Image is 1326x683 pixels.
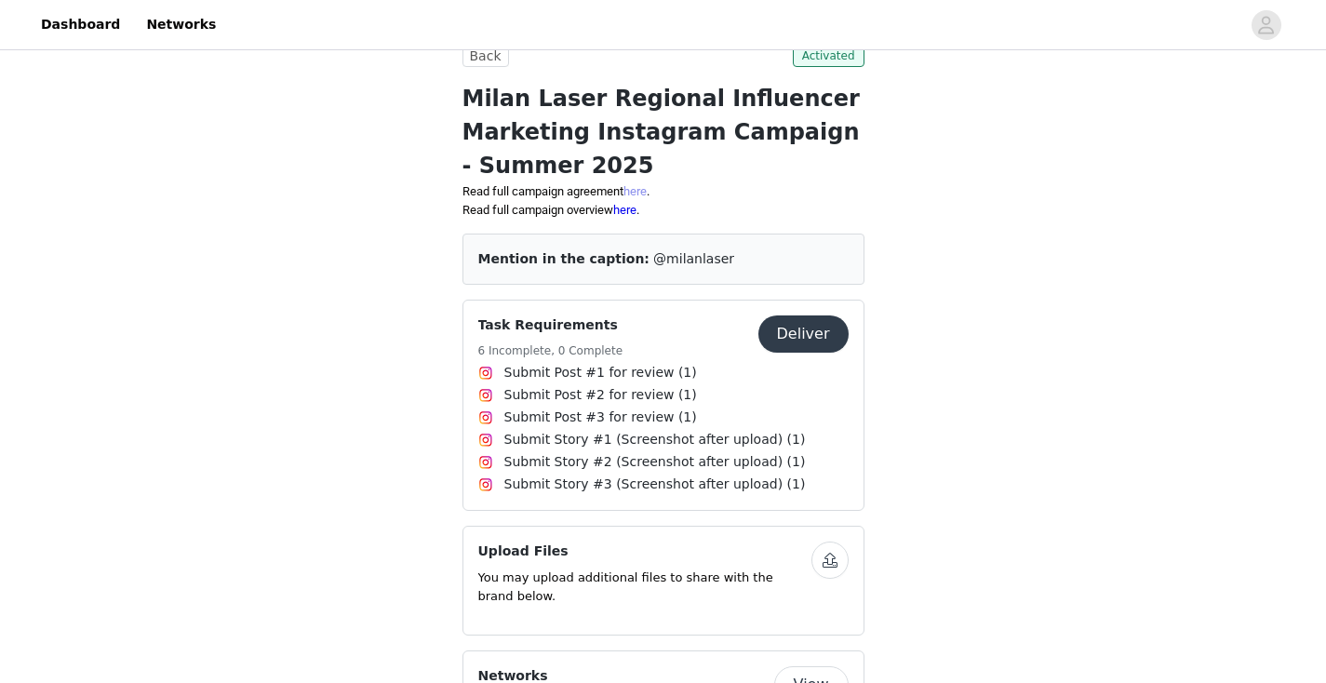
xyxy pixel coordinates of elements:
[504,363,697,382] span: Submit Post #1 for review (1)
[504,452,806,472] span: Submit Story #2 (Screenshot after upload) (1)
[135,4,227,46] a: Networks
[478,342,623,359] h5: 6 Incomplete, 0 Complete
[1257,10,1275,40] div: avatar
[462,82,864,182] h1: Milan Laser Regional Influencer Marketing Instagram Campaign - Summer 2025
[504,475,806,494] span: Submit Story #3 (Screenshot after upload) (1)
[613,203,636,217] a: here
[478,455,493,470] img: Instagram Icon
[478,315,623,335] h4: Task Requirements
[478,388,493,403] img: Instagram Icon
[478,410,493,425] img: Instagram Icon
[30,4,131,46] a: Dashboard
[462,184,650,198] span: Read full campaign agreement .
[623,184,647,198] a: here
[478,366,493,381] img: Instagram Icon
[793,45,864,67] span: Activated
[478,477,493,492] img: Instagram Icon
[462,300,864,511] div: Task Requirements
[653,251,734,266] span: @milanlaser
[478,569,811,605] p: You may upload additional files to share with the brand below.
[758,315,849,353] button: Deliver
[462,45,509,67] button: Back
[504,385,697,405] span: Submit Post #2 for review (1)
[478,433,493,448] img: Instagram Icon
[462,203,639,217] span: Read full campaign overview .
[478,251,650,266] span: Mention in the caption:
[504,430,806,449] span: Submit Story #1 (Screenshot after upload) (1)
[504,408,697,427] span: Submit Post #3 for review (1)
[478,542,811,561] h4: Upload Files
